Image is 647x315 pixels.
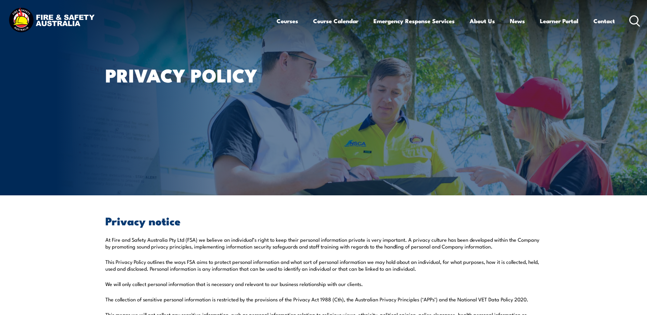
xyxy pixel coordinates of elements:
[373,12,455,30] a: Emergency Response Services
[105,216,542,225] h2: Privacy notice
[313,12,358,30] a: Course Calendar
[510,12,525,30] a: News
[105,67,274,83] h1: Privacy Policy
[105,236,542,250] p: At Fire and Safety Australia Pty Ltd (FSA) we believe an individual’s right to keep their persona...
[540,12,578,30] a: Learner Portal
[277,12,298,30] a: Courses
[105,281,542,287] p: We will only collect personal information that is necessary and relevant to our business relation...
[105,258,542,272] p: This Privacy Policy outlines the ways FSA aims to protect personal information and what sort of p...
[470,12,495,30] a: About Us
[593,12,615,30] a: Contact
[105,296,542,303] p: The collection of sensitive personal information is restricted by the provisions of the Privacy A...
